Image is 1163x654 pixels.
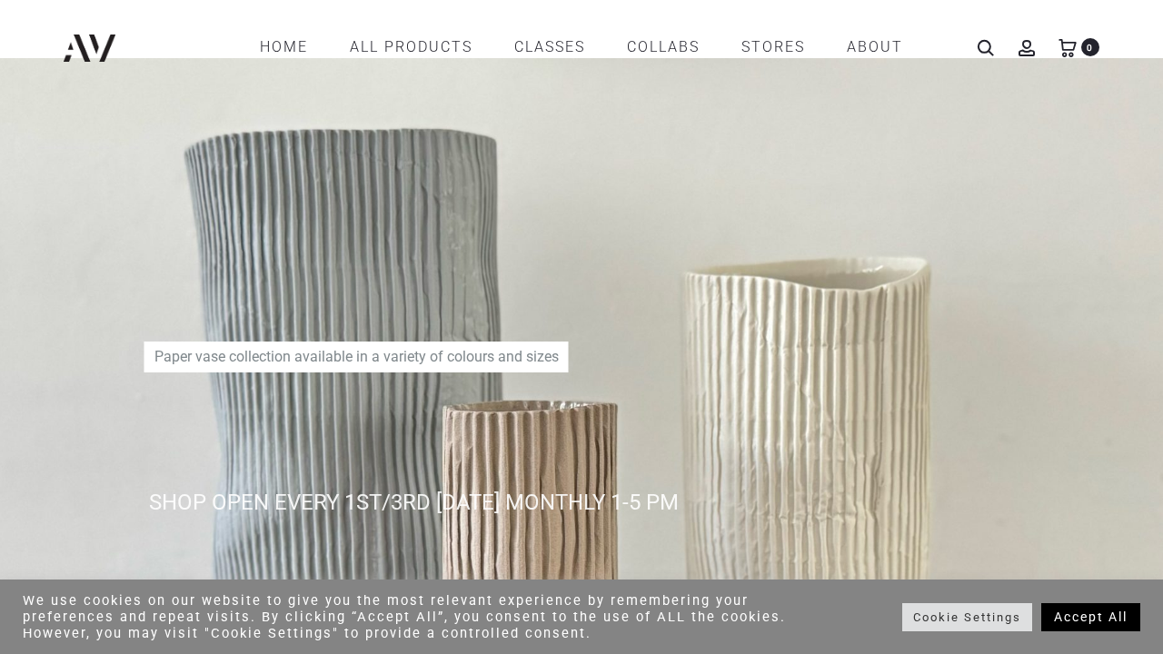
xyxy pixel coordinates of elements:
a: COLLABS [627,32,700,63]
a: Home [260,32,308,63]
span: 0 [1081,38,1099,56]
a: STORES [741,32,805,63]
a: All products [350,32,472,63]
p: Paper vase collection available in a variety of colours and sizes [144,342,569,372]
div: We use cookies on our website to give you the most relevant experience by remembering your prefer... [23,592,805,641]
a: ABOUT [847,32,903,63]
a: CLASSES [514,32,585,63]
a: 0 [1059,38,1077,55]
a: Accept All [1041,603,1140,631]
a: Cookie Settings [902,603,1032,631]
